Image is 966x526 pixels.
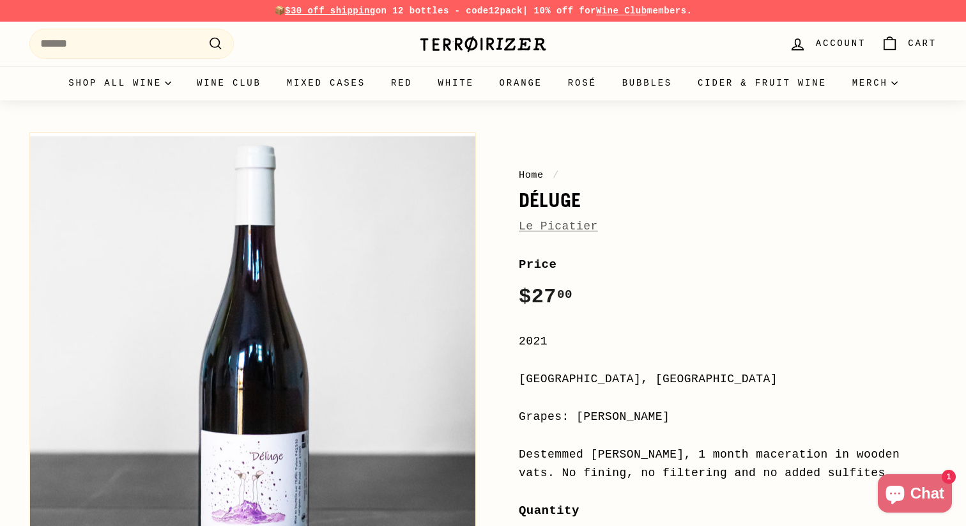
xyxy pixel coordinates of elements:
[609,66,685,100] a: Bubbles
[685,66,839,100] a: Cider & Fruit Wine
[519,370,937,389] div: [GEOGRAPHIC_DATA], [GEOGRAPHIC_DATA]
[519,189,937,211] h1: Déluge
[557,288,572,302] sup: 00
[908,36,937,50] span: Cart
[378,66,425,100] a: Red
[56,66,184,100] summary: Shop all wine
[519,167,937,183] nav: breadcrumbs
[874,474,956,516] inbox-online-store-chat: Shopify online store chat
[487,66,555,100] a: Orange
[425,66,487,100] a: White
[873,25,944,63] a: Cart
[184,66,274,100] a: Wine Club
[781,25,873,63] a: Account
[285,6,376,16] span: $30 off shipping
[519,332,937,351] div: 2021
[596,6,647,16] a: Wine Club
[549,169,562,181] span: /
[519,408,937,426] div: Grapes: [PERSON_NAME]
[519,220,598,233] a: Le Picatier
[519,255,937,274] label: Price
[4,66,962,100] div: Primary
[489,6,523,16] strong: 12pack
[839,66,910,100] summary: Merch
[519,169,544,181] a: Home
[555,66,609,100] a: Rosé
[519,501,937,520] label: Quantity
[816,36,866,50] span: Account
[29,4,937,18] p: 📦 on 12 bottles - code | 10% off for members.
[519,285,572,309] span: $27
[519,445,937,483] div: Destemmed [PERSON_NAME], 1 month maceration in wooden vats. No fining, no filtering and no added ...
[274,66,378,100] a: Mixed Cases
